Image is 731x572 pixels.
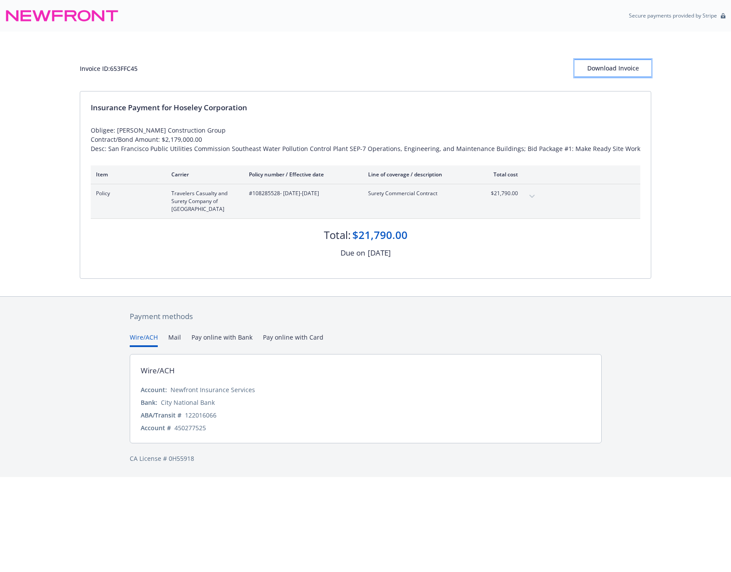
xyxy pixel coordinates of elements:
span: $21,790.00 [485,189,518,197]
button: Mail [168,333,181,347]
div: Account: [141,385,167,394]
div: [DATE] [368,247,391,259]
div: PolicyTravelers Casualty and Surety Company of [GEOGRAPHIC_DATA]#108285528- [DATE]-[DATE]Surety C... [91,184,544,218]
div: CA License # 0H55918 [130,454,602,463]
span: Surety Commercial Contract [368,189,471,197]
span: Policy [96,189,157,197]
div: Wire/ACH [141,365,175,376]
div: 450277525 [174,423,206,432]
div: Carrier [171,171,235,178]
div: ABA/Transit # [141,411,181,420]
div: Invoice ID: 653FFC45 [80,64,138,73]
span: Travelers Casualty and Surety Company of [GEOGRAPHIC_DATA] [171,189,235,213]
div: Insurance Payment for Hoseley Corporation [91,102,640,113]
div: Item [96,171,157,178]
button: Pay online with Bank [192,333,252,347]
p: Secure payments provided by Stripe [629,12,717,19]
button: Pay online with Card [263,333,323,347]
button: Download Invoice [575,60,651,77]
span: #108285528 - [DATE]-[DATE] [249,189,354,197]
button: expand content [525,189,539,204]
div: 122016066 [185,411,216,420]
div: Due on [341,247,365,259]
div: Total cost [485,171,518,178]
div: Account # [141,423,171,432]
div: Payment methods [130,311,602,322]
div: City National Bank [161,398,215,407]
div: Line of coverage / description [368,171,471,178]
div: Bank: [141,398,157,407]
button: Wire/ACH [130,333,158,347]
div: Newfront Insurance Services [170,385,255,394]
div: Obligee: [PERSON_NAME] Construction Group Contract/Bond Amount: $2,179,000.00 Desc: San Francisco... [91,126,640,153]
div: Total: [324,228,351,242]
div: Policy number / Effective date [249,171,354,178]
div: $21,790.00 [352,228,408,242]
